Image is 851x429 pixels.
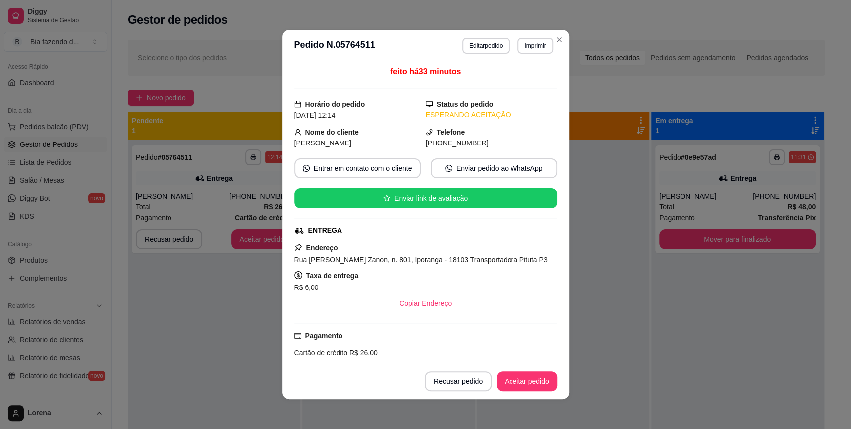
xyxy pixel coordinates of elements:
[306,272,359,280] strong: Taxa de entrega
[383,195,390,202] span: star
[294,111,336,119] span: [DATE] 12:14
[462,38,510,54] button: Editarpedido
[294,139,351,147] span: [PERSON_NAME]
[437,128,465,136] strong: Telefone
[445,165,452,172] span: whats-app
[294,38,375,54] h3: Pedido N. 05764511
[517,38,553,54] button: Imprimir
[426,129,433,136] span: phone
[294,256,548,264] span: Rua [PERSON_NAME] Zanon, n. 801, Iporanga - 18103 Transportadora Pituta P3
[294,332,301,339] span: credit-card
[294,284,319,291] span: R$ 6,00
[305,128,359,136] strong: Nome do cliente
[497,371,557,391] button: Aceitar pedido
[390,67,461,76] span: feito há 33 minutos
[294,243,302,251] span: pushpin
[425,371,492,391] button: Recusar pedido
[308,225,342,236] div: ENTREGA
[294,271,302,279] span: dollar
[303,165,310,172] span: whats-app
[305,100,365,108] strong: Horário do pedido
[306,244,338,252] strong: Endereço
[294,349,347,357] span: Cartão de crédito
[431,158,557,178] button: whats-appEnviar pedido ao WhatsApp
[426,139,489,147] span: [PHONE_NUMBER]
[294,101,301,108] span: calendar
[426,101,433,108] span: desktop
[294,129,301,136] span: user
[294,158,421,178] button: whats-appEntrar em contato com o cliente
[426,110,557,120] div: ESPERANDO ACEITAÇÃO
[294,188,557,208] button: starEnviar link de avaliação
[305,332,342,340] strong: Pagamento
[391,293,460,313] button: Copiar Endereço
[347,349,378,357] span: R$ 26,00
[551,32,567,48] button: Close
[437,100,494,108] strong: Status do pedido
